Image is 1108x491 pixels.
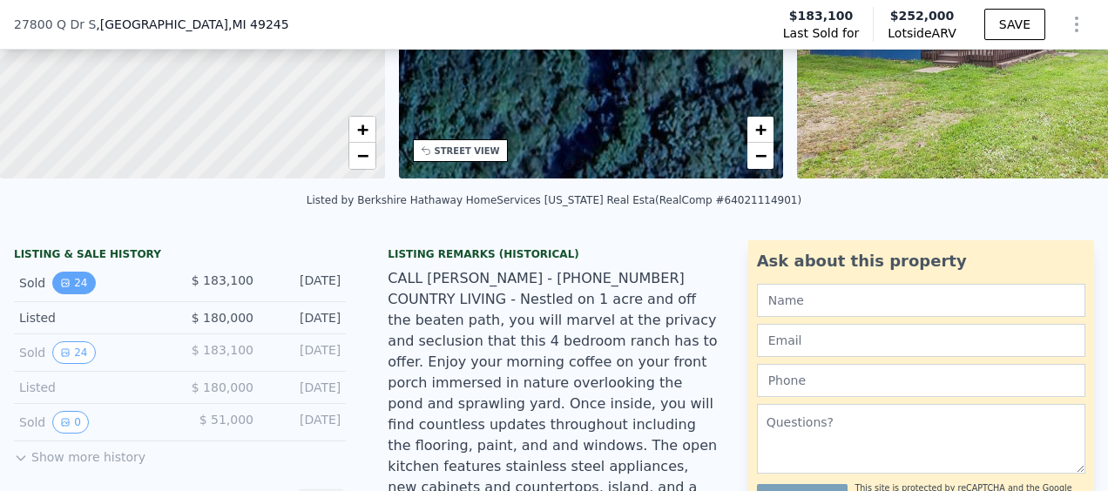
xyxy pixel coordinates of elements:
[757,324,1085,357] input: Email
[19,411,166,434] div: Sold
[755,145,767,166] span: −
[890,9,955,23] span: $252,000
[192,273,253,287] span: $ 183,100
[888,24,956,42] span: Lotside ARV
[267,272,341,294] div: [DATE]
[14,247,346,265] div: LISTING & SALE HISTORY
[192,380,253,394] span: $ 180,000
[984,9,1045,40] button: SAVE
[267,379,341,396] div: [DATE]
[19,272,166,294] div: Sold
[19,341,166,364] div: Sold
[349,143,375,169] a: Zoom out
[307,194,801,206] div: Listed by Berkshire Hathaway HomeServices [US_STATE] Real Esta (RealComp #64021114901)
[747,117,774,143] a: Zoom in
[757,249,1085,273] div: Ask about this property
[356,118,368,140] span: +
[192,311,253,325] span: $ 180,000
[757,284,1085,317] input: Name
[267,411,341,434] div: [DATE]
[199,413,253,427] span: $ 51,000
[388,247,720,261] div: Listing Remarks (Historical)
[19,379,166,396] div: Listed
[96,16,288,33] span: , [GEOGRAPHIC_DATA]
[757,364,1085,397] input: Phone
[356,145,368,166] span: −
[267,309,341,326] div: [DATE]
[52,341,95,364] button: View historical data
[192,343,253,357] span: $ 183,100
[435,145,500,158] div: STREET VIEW
[52,272,95,294] button: View historical data
[52,411,89,434] button: View historical data
[349,117,375,143] a: Zoom in
[14,441,145,466] button: Show more history
[783,24,860,42] span: Last Sold for
[267,341,341,364] div: [DATE]
[14,16,96,33] span: 27800 Q Dr S
[789,7,854,24] span: $183,100
[755,118,767,140] span: +
[1059,7,1094,42] button: Show Options
[19,309,166,326] div: Listed
[747,143,774,169] a: Zoom out
[228,17,289,31] span: , MI 49245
